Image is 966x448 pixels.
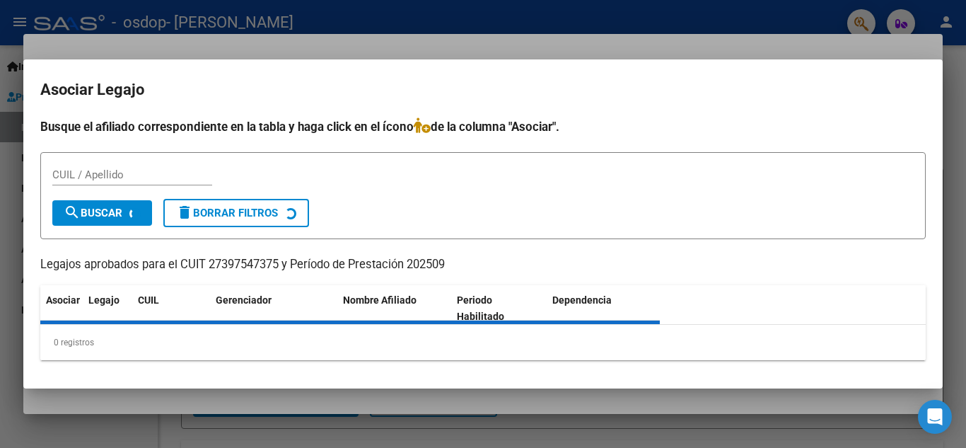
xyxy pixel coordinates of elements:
datatable-header-cell: Legajo [83,285,132,332]
datatable-header-cell: Periodo Habilitado [451,285,547,332]
p: Legajos aprobados para el CUIT 27397547375 y Período de Prestación 202509 [40,256,926,274]
h2: Asociar Legajo [40,76,926,103]
mat-icon: search [64,204,81,221]
span: Legajo [88,294,120,306]
datatable-header-cell: Dependencia [547,285,661,332]
datatable-header-cell: Asociar [40,285,83,332]
span: Buscar [64,207,122,219]
datatable-header-cell: Gerenciador [210,285,337,332]
span: Gerenciador [216,294,272,306]
datatable-header-cell: Nombre Afiliado [337,285,451,332]
div: 0 registros [40,325,926,360]
span: Asociar [46,294,80,306]
button: Buscar [52,200,152,226]
h4: Busque el afiliado correspondiente en la tabla y haga click en el ícono de la columna "Asociar". [40,117,926,136]
datatable-header-cell: CUIL [132,285,210,332]
span: CUIL [138,294,159,306]
span: Dependencia [552,294,612,306]
div: Open Intercom Messenger [918,400,952,434]
button: Borrar Filtros [163,199,309,227]
mat-icon: delete [176,204,193,221]
span: Nombre Afiliado [343,294,417,306]
span: Periodo Habilitado [457,294,504,322]
span: Borrar Filtros [176,207,278,219]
